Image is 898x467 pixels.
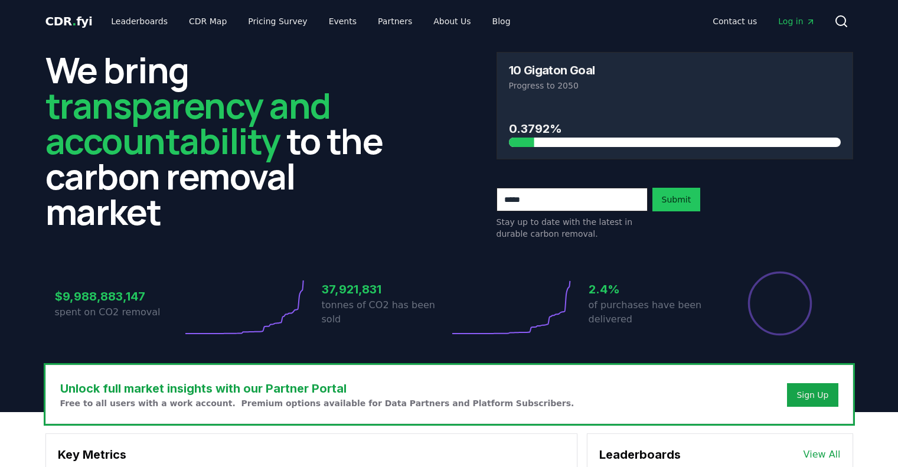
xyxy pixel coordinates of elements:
[55,288,182,305] h3: $9,988,883,147
[368,11,422,32] a: Partners
[747,270,813,337] div: Percentage of sales delivered
[60,380,574,397] h3: Unlock full market insights with our Partner Portal
[599,446,681,463] h3: Leaderboards
[787,383,838,407] button: Sign Up
[778,15,815,27] span: Log in
[45,13,93,30] a: CDR.fyi
[703,11,766,32] a: Contact us
[239,11,316,32] a: Pricing Survey
[769,11,824,32] a: Log in
[322,298,449,326] p: tonnes of CO2 has been sold
[102,11,177,32] a: Leaderboards
[72,14,76,28] span: .
[424,11,480,32] a: About Us
[60,397,574,409] p: Free to all users with a work account. Premium options available for Data Partners and Platform S...
[179,11,236,32] a: CDR Map
[804,448,841,462] a: View All
[652,188,701,211] button: Submit
[45,52,402,229] h2: We bring to the carbon removal market
[45,81,331,165] span: transparency and accountability
[589,280,716,298] h3: 2.4%
[703,11,824,32] nav: Main
[102,11,520,32] nav: Main
[509,64,595,76] h3: 10 Gigaton Goal
[322,280,449,298] h3: 37,921,831
[55,305,182,319] p: spent on CO2 removal
[509,80,841,92] p: Progress to 2050
[319,11,366,32] a: Events
[58,446,565,463] h3: Key Metrics
[509,120,841,138] h3: 0.3792%
[796,389,828,401] a: Sign Up
[483,11,520,32] a: Blog
[45,14,93,28] span: CDR fyi
[589,298,716,326] p: of purchases have been delivered
[497,216,648,240] p: Stay up to date with the latest in durable carbon removal.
